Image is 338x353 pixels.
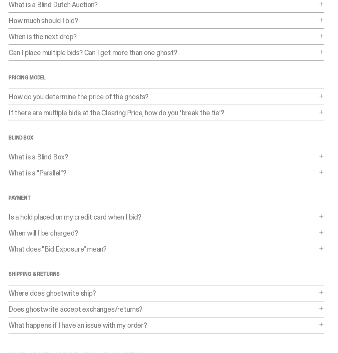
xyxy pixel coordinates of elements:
[9,306,317,313] p: Does ghostwrite accept exchanges/returns?
[9,322,317,329] p: What happens if I have an issue with my order?
[9,1,317,8] p: What is a Blind Dutch Auction?
[9,109,317,116] p: If there are multiple bids at the Clearing Price, how do you ‘break the tie’?
[9,214,317,221] p: Is a hold placed on my credit card when I bid?
[9,230,317,237] p: When will I be charged?
[9,246,317,253] p: What does "Bid Exposure" mean?
[9,93,317,100] p: How do you determine the price of the ghosts?
[9,195,324,200] h4: Payment
[9,135,324,140] h4: Blind Box
[9,169,317,176] p: What is a "Parallel"?
[9,290,317,297] p: Where does ghostwrite ship?
[9,75,324,80] h4: Pricing Model
[9,153,317,160] p: What is a Blind Box?
[9,33,317,40] p: When is the next drop?
[9,17,317,24] p: How much should I bid?
[9,272,324,276] h4: SHIPPING & RETURNS
[9,49,317,56] p: Can I place multiple bids? Can I get more than one ghost?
